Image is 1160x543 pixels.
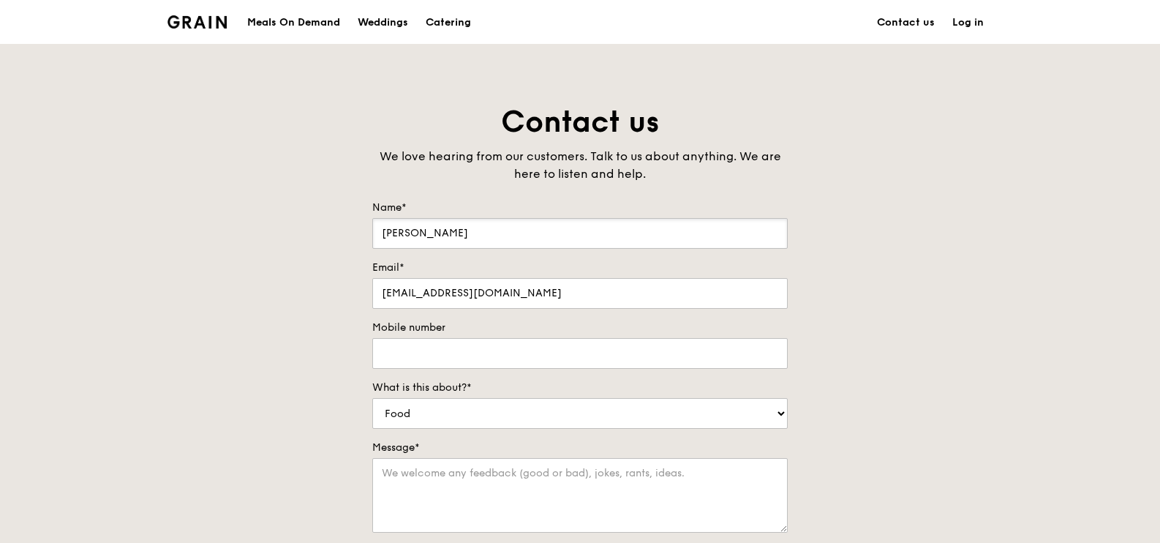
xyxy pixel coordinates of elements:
label: Mobile number [372,321,788,335]
div: We love hearing from our customers. Talk to us about anything. We are here to listen and help. [372,148,788,183]
div: Meals On Demand [247,1,340,45]
a: Catering [417,1,480,45]
a: Log in [944,1,993,45]
label: What is this about?* [372,381,788,395]
label: Email* [372,261,788,275]
label: Name* [372,201,788,215]
h1: Contact us [372,102,788,142]
img: Grain [167,15,227,29]
div: Weddings [358,1,408,45]
div: Catering [426,1,471,45]
label: Message* [372,441,788,455]
a: Weddings [349,1,417,45]
a: Contact us [868,1,944,45]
